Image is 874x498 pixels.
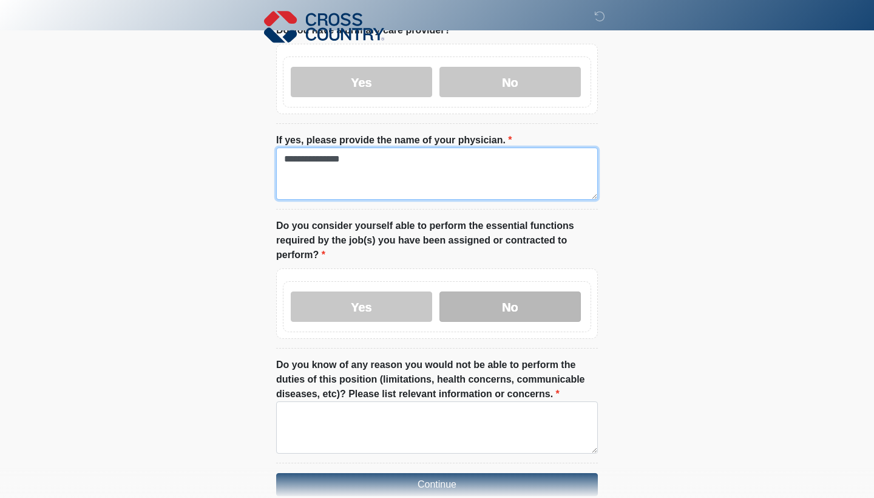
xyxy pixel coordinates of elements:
label: No [439,67,581,97]
label: Yes [291,292,432,322]
label: Yes [291,67,432,97]
label: Do you know of any reason you would not be able to perform the duties of this position (limitatio... [276,358,598,401]
label: Do you consider yourself able to perform the essential functions required by the job(s) you have ... [276,219,598,262]
label: If yes, please provide the name of your physician. [276,133,512,148]
img: Cross Country Logo [264,9,384,44]
button: Continue [276,473,598,496]
label: No [439,292,581,322]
